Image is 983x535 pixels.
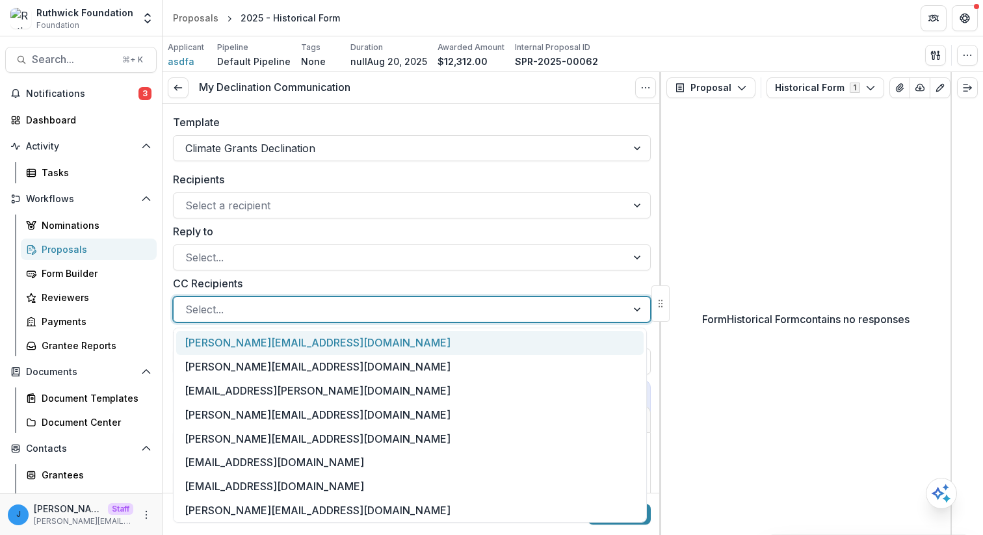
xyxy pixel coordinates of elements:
div: [EMAIL_ADDRESS][PERSON_NAME][DOMAIN_NAME] [176,379,644,403]
span: Activity [26,141,136,152]
a: Nominations [21,215,157,236]
button: Edit as form [930,77,950,98]
button: Open Documents [5,361,157,382]
span: Notifications [26,88,138,99]
div: ⌘ + K [120,53,146,67]
div: Tasks [42,166,146,179]
button: Open entity switcher [138,5,157,31]
button: Historical Form1 [767,77,884,98]
p: Form Historical Form contains no responses [702,311,910,327]
h3: My Declination Communication [199,81,350,94]
label: Recipients [173,172,643,187]
button: Get Help [952,5,978,31]
nav: breadcrumb [168,8,345,27]
a: Document Center [21,411,157,433]
p: None [301,55,326,68]
button: Search... [5,47,157,73]
div: [EMAIL_ADDRESS][DOMAIN_NAME] [176,475,644,499]
a: Proposals [168,8,224,27]
a: Dashboard [5,109,157,131]
a: Constituents [21,488,157,510]
button: View Attached Files [889,77,910,98]
p: Staff [108,503,133,515]
p: Awarded Amount [438,42,505,53]
a: Tasks [21,162,157,183]
div: Reviewers [42,291,146,304]
div: Document Center [42,415,146,429]
a: asdfa [168,55,194,68]
span: 3 [138,87,151,100]
a: Document Templates [21,387,157,409]
a: Payments [21,311,157,332]
p: Duration [350,42,383,53]
p: [PERSON_NAME][EMAIL_ADDRESS][DOMAIN_NAME] [34,502,103,515]
button: Options [635,77,656,98]
button: Open Activity [5,136,157,157]
div: 2025 - Historical Form [241,11,340,25]
span: Foundation [36,20,79,31]
div: Dashboard [26,113,146,127]
div: Payments [42,315,146,328]
div: Proposals [173,11,218,25]
div: jonah@trytemelio.com [16,510,21,519]
span: Documents [26,367,136,378]
p: SPR-2025-00062 [515,55,598,68]
div: [PERSON_NAME][EMAIL_ADDRESS][DOMAIN_NAME] [176,426,644,450]
button: Notifications3 [5,83,157,104]
button: Expand right [957,77,978,98]
button: Open Contacts [5,438,157,459]
img: Ruthwick Foundation [10,8,31,29]
a: Form Builder [21,263,157,284]
p: [PERSON_NAME][EMAIL_ADDRESS][DOMAIN_NAME] [34,515,133,527]
a: Proposals [21,239,157,260]
label: CC Recipients [173,276,643,291]
div: Grantees [42,468,146,482]
div: [PERSON_NAME][EMAIL_ADDRESS][DOMAIN_NAME] [176,499,644,523]
label: Reply to [173,224,643,239]
button: Proposal [666,77,755,98]
button: Partners [921,5,947,31]
span: Workflows [26,194,136,205]
p: Internal Proposal ID [515,42,590,53]
div: Constituents [42,492,146,506]
p: Tags [301,42,321,53]
div: [PERSON_NAME][EMAIL_ADDRESS][DOMAIN_NAME] [176,402,644,426]
a: Reviewers [21,287,157,308]
button: More [138,507,154,523]
span: Contacts [26,443,136,454]
div: Nominations [42,218,146,232]
div: Document Templates [42,391,146,405]
div: Form Builder [42,267,146,280]
div: Proposals [42,242,146,256]
button: Open AI Assistant [926,478,957,509]
button: Open Workflows [5,189,157,209]
p: Default Pipeline [217,55,291,68]
a: Grantees [21,464,157,486]
div: [PERSON_NAME][EMAIL_ADDRESS][DOMAIN_NAME] [176,331,644,355]
span: Search... [32,53,114,66]
div: Ruthwick Foundation [36,6,133,20]
a: Grantee Reports [21,335,157,356]
div: Grantee Reports [42,339,146,352]
div: [EMAIL_ADDRESS][DOMAIN_NAME] [176,450,644,475]
div: [PERSON_NAME][EMAIL_ADDRESS][DOMAIN_NAME] [176,355,644,379]
label: Template [173,114,643,130]
p: $12,312.00 [438,55,488,68]
p: Applicant [168,42,204,53]
p: Pipeline [217,42,248,53]
p: nullAug 20, 2025 [350,55,427,68]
